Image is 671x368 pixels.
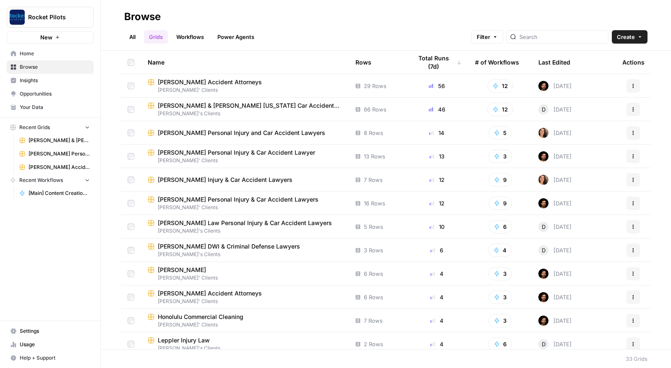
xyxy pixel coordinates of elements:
span: Home [20,50,90,57]
span: [PERSON_NAME]' Clients [148,157,342,164]
span: [PERSON_NAME] Accident Attorneys [29,163,90,171]
span: D [542,223,546,231]
a: [PERSON_NAME] Accident Attorneys[PERSON_NAME]' Clients [148,78,342,94]
img: wt756mygx0n7rybn42vblmh42phm [538,316,548,326]
a: Leppler Injury Law[PERSON_NAME]'s Clients [148,336,342,352]
span: [PERSON_NAME] Accident Attorneys [158,289,262,298]
span: Recent Grids [19,124,50,131]
a: Workflows [171,30,209,44]
div: Name [148,51,342,74]
button: 3 [488,267,512,280]
input: Search [520,33,605,41]
span: [PERSON_NAME]' Clients [148,321,342,329]
span: Create [617,33,635,41]
div: 13 [412,152,462,161]
span: Usage [20,341,90,348]
div: 10 [412,223,462,231]
span: 5 Rows [364,223,383,231]
div: [DATE] [538,222,572,232]
span: Insights [20,77,90,84]
button: 3 [488,314,512,327]
span: [PERSON_NAME]' Clients [148,274,342,282]
div: 33 Grids [626,355,648,363]
a: Power Agents [212,30,259,44]
a: [PERSON_NAME] Law Personal Injury & Car Accident Lawyers[PERSON_NAME]'s Clients [148,219,342,235]
span: 29 Rows [364,82,386,90]
div: Browse [124,10,161,23]
a: [Main] Content Creation Article [16,187,94,200]
img: wt756mygx0n7rybn42vblmh42phm [538,292,548,302]
span: 3 Rows [364,246,383,254]
div: 14 [412,129,462,137]
span: 66 Rows [364,105,386,114]
a: [PERSON_NAME] & [PERSON_NAME] [US_STATE] Car Accident Lawyers[PERSON_NAME]'s Clients [148,101,342,117]
span: 6 Rows [364,270,383,278]
span: [PERSON_NAME] [158,266,206,274]
a: Opportunities [7,87,94,101]
a: Usage [7,338,94,351]
span: [PERSON_NAME] Accident Attorneys [158,78,262,86]
a: [PERSON_NAME] Personal Injury & Car Accident Lawyer[PERSON_NAME]' Clients [148,148,342,164]
button: Help + Support [7,351,94,365]
span: 6 Rows [364,293,383,301]
button: 12 [487,79,513,93]
a: [PERSON_NAME] Personal Injury & Car Accident Lawyers[PERSON_NAME]' Clients [148,195,342,211]
button: Recent Workflows [7,174,94,187]
span: Settings [20,327,90,335]
a: All [124,30,141,44]
span: [PERSON_NAME] Personal Injury and Car Accident Lawyers [158,129,325,137]
span: D [542,246,546,254]
span: [Main] Content Creation Article [29,189,90,197]
span: Leppler Injury Law [158,336,210,345]
img: wt756mygx0n7rybn42vblmh42phm [538,198,548,208]
a: [PERSON_NAME] Personal Injury & Car Accident Lawyers [16,147,94,161]
div: [DATE] [538,339,572,349]
span: [PERSON_NAME] Personal Injury & Car Accident Lawyers [158,195,319,204]
span: [PERSON_NAME]'s Clients [148,251,342,258]
img: s97njzuoxvuhx495axgpmnahud50 [538,175,548,185]
div: 6 [412,246,462,254]
a: [PERSON_NAME] Accident Attorneys [16,161,94,174]
button: 9 [488,173,512,187]
div: 4 [412,270,462,278]
a: [PERSON_NAME] Personal Injury and Car Accident Lawyers [148,129,342,137]
a: Browse [7,60,94,74]
img: s97njzuoxvuhx495axgpmnahud50 [538,128,548,138]
span: Rocket Pilots [28,13,79,21]
span: [PERSON_NAME]'s Clients [148,345,342,352]
button: 5 [488,126,512,140]
div: [DATE] [538,175,572,185]
div: [DATE] [538,128,572,138]
button: Workspace: Rocket Pilots [7,7,94,28]
span: [PERSON_NAME]'s Clients [148,227,342,235]
div: [DATE] [538,245,572,255]
div: 4 [412,293,462,301]
a: Grids [144,30,168,44]
button: 6 [488,337,512,351]
div: # of Workflows [475,51,519,74]
span: Honolulu Commercial Cleaning [158,313,243,321]
div: [DATE] [538,316,572,326]
span: [PERSON_NAME]'s Clients [148,110,342,117]
button: 4 [488,244,512,257]
a: [PERSON_NAME][PERSON_NAME]' Clients [148,266,342,282]
div: 56 [412,82,462,90]
span: Your Data [20,104,90,111]
div: 46 [412,105,462,114]
button: 9 [488,197,512,210]
span: 7 Rows [364,316,383,325]
button: Recent Grids [7,121,94,134]
span: [PERSON_NAME]' Clients [148,298,342,305]
span: [PERSON_NAME] & [PERSON_NAME] [US_STATE] Car Accident Lawyers [158,101,342,110]
div: 4 [412,340,462,348]
span: D [542,105,546,114]
span: Browse [20,63,90,71]
span: 8 Rows [364,129,383,137]
span: New [40,33,52,41]
span: [PERSON_NAME] & [PERSON_NAME] [US_STATE] Car Accident Lawyers [29,137,90,144]
a: Insights [7,74,94,87]
span: 7 Rows [364,176,383,184]
div: [DATE] [538,269,572,279]
a: Settings [7,324,94,338]
span: Filter [477,33,490,41]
